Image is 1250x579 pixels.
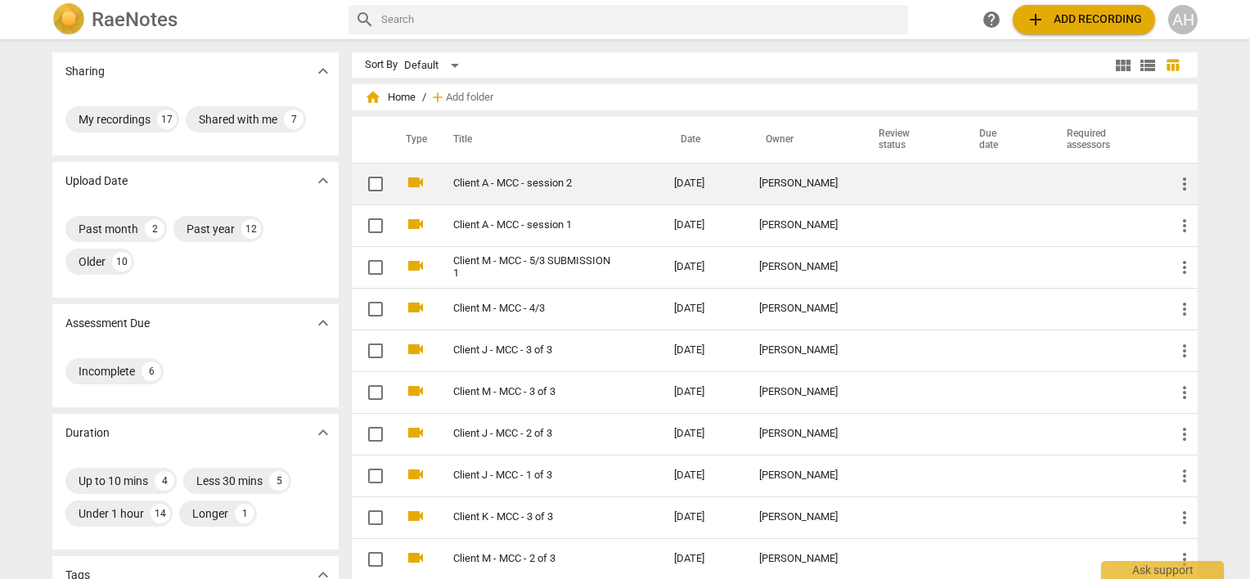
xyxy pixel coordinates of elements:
a: Client M - MCC - 3 of 3 [453,386,615,398]
th: Date [661,117,746,163]
th: Type [393,117,434,163]
span: videocam [406,548,425,568]
span: more_vert [1175,341,1194,361]
a: Help [977,5,1006,34]
button: Show more [311,420,335,445]
button: Tile view [1111,53,1135,78]
span: help [982,10,1001,29]
span: more_vert [1175,258,1194,277]
div: [PERSON_NAME] [759,511,846,523]
div: 17 [157,110,177,129]
span: expand_more [313,313,333,333]
div: 2 [145,219,164,239]
div: Past year [187,221,235,237]
img: Logo [52,3,85,36]
span: videocam [406,214,425,234]
span: Add folder [446,92,493,104]
span: more_vert [1175,174,1194,194]
td: [DATE] [661,204,746,246]
a: Client M - MCC - 5/3 SUBMISSION 1 [453,255,615,280]
button: AH [1168,5,1198,34]
span: search [355,10,375,29]
div: [PERSON_NAME] [759,261,846,273]
span: videocam [406,423,425,442]
span: videocam [406,339,425,359]
span: more_vert [1175,299,1194,319]
p: Duration [65,424,110,442]
div: Up to 10 mins [79,473,148,489]
span: table_chart [1165,57,1180,73]
a: Client A - MCC - session 2 [453,177,615,190]
span: view_module [1113,56,1133,75]
a: Client J - MCC - 2 of 3 [453,428,615,440]
div: Less 30 mins [196,473,263,489]
div: 14 [151,504,170,523]
a: Client J - MCC - 3 of 3 [453,344,615,357]
button: Table view [1160,53,1185,78]
span: more_vert [1175,508,1194,527]
td: [DATE] [661,288,746,330]
td: [DATE] [661,371,746,413]
span: add [429,89,446,105]
div: Under 1 hour [79,505,144,522]
div: [PERSON_NAME] [759,386,846,398]
p: Sharing [65,63,105,80]
td: [DATE] [661,246,746,288]
div: [PERSON_NAME] [759,553,846,565]
th: Required assessors [1047,117,1162,163]
div: 10 [112,252,132,272]
span: expand_more [313,423,333,442]
span: videocam [406,465,425,484]
div: Sort By [365,59,398,71]
button: List view [1135,53,1160,78]
td: [DATE] [661,163,746,204]
div: Incomplete [79,363,135,379]
span: expand_more [313,171,333,191]
td: [DATE] [661,455,746,496]
div: Older [79,254,106,270]
a: Client K - MCC - 3 of 3 [453,511,615,523]
div: [PERSON_NAME] [759,177,846,190]
span: view_list [1138,56,1158,75]
a: Client M - MCC - 4/3 [453,303,615,315]
a: Client J - MCC - 1 of 3 [453,469,615,482]
input: Search [381,7,902,33]
span: more_vert [1175,550,1194,569]
span: expand_more [313,61,333,81]
div: [PERSON_NAME] [759,428,846,440]
th: Due date [960,117,1046,163]
span: videocam [406,298,425,317]
button: Show more [311,59,335,83]
span: add [1026,10,1045,29]
div: [PERSON_NAME] [759,344,846,357]
span: more_vert [1175,424,1194,444]
span: / [422,92,426,104]
span: home [365,89,381,105]
div: [PERSON_NAME] [759,219,846,231]
th: Title [434,117,661,163]
button: Show more [311,311,335,335]
div: 4 [155,471,174,491]
div: My recordings [79,111,151,128]
th: Owner [746,117,859,163]
div: 12 [241,219,261,239]
div: Longer [192,505,228,522]
div: Past month [79,221,138,237]
th: Review status [859,117,960,163]
div: Ask support [1101,561,1224,579]
span: Add recording [1026,10,1142,29]
button: Show more [311,168,335,193]
h2: RaeNotes [92,8,178,31]
td: [DATE] [661,413,746,455]
a: Client M - MCC - 2 of 3 [453,553,615,565]
div: [PERSON_NAME] [759,303,846,315]
p: Upload Date [65,173,128,190]
div: Shared with me [199,111,277,128]
div: 6 [142,361,161,381]
a: LogoRaeNotes [52,3,335,36]
span: more_vert [1175,216,1194,236]
td: [DATE] [661,496,746,538]
span: videocam [406,506,425,526]
div: Default [404,52,465,79]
